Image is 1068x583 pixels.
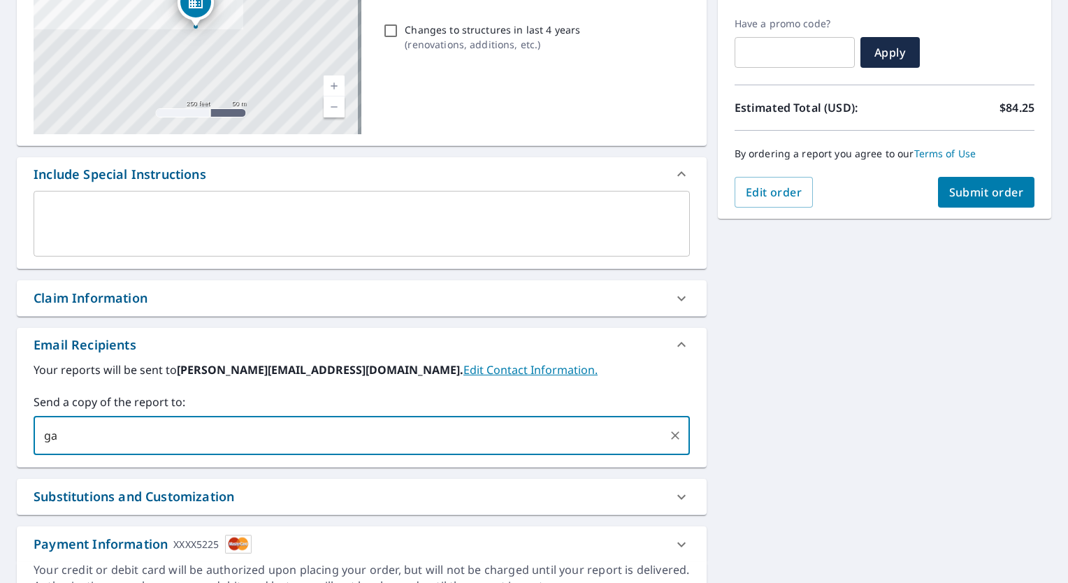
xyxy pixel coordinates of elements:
[665,426,685,445] button: Clear
[324,75,345,96] a: Current Level 17, Zoom In
[735,99,885,116] p: Estimated Total (USD):
[949,185,1024,200] span: Submit order
[735,177,814,208] button: Edit order
[34,535,252,554] div: Payment Information
[17,157,707,191] div: Include Special Instructions
[225,535,252,554] img: cardImage
[324,96,345,117] a: Current Level 17, Zoom Out
[17,479,707,514] div: Substitutions and Customization
[17,328,707,361] div: Email Recipients
[34,165,206,184] div: Include Special Instructions
[463,362,598,377] a: EditContactInfo
[735,17,855,30] label: Have a promo code?
[17,280,707,316] div: Claim Information
[735,147,1034,160] p: By ordering a report you agree to our
[938,177,1035,208] button: Submit order
[34,361,690,378] label: Your reports will be sent to
[34,289,147,308] div: Claim Information
[173,535,219,554] div: XXXX5225
[34,487,234,506] div: Substitutions and Customization
[1000,99,1034,116] p: $84.25
[177,362,463,377] b: [PERSON_NAME][EMAIL_ADDRESS][DOMAIN_NAME].
[17,526,707,562] div: Payment InformationXXXX5225cardImage
[860,37,920,68] button: Apply
[405,22,580,37] p: Changes to structures in last 4 years
[872,45,909,60] span: Apply
[34,394,690,410] label: Send a copy of the report to:
[746,185,802,200] span: Edit order
[34,336,136,354] div: Email Recipients
[914,147,976,160] a: Terms of Use
[405,37,580,52] p: ( renovations, additions, etc. )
